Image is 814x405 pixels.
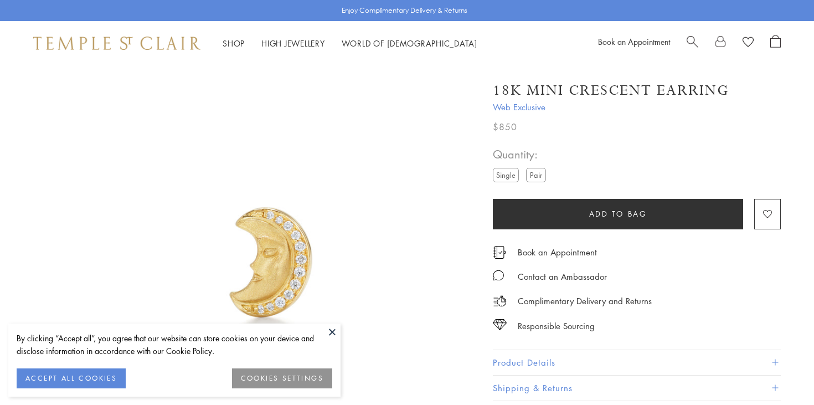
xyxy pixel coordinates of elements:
button: Shipping & Returns [493,376,781,401]
a: High JewelleryHigh Jewellery [261,38,325,49]
a: World of [DEMOGRAPHIC_DATA]World of [DEMOGRAPHIC_DATA] [342,38,477,49]
div: Responsible Sourcing [518,319,595,333]
span: $850 [493,120,517,134]
a: Search [687,35,698,52]
iframe: Gorgias live chat messenger [759,353,803,394]
h1: 18K Mini Crescent Earring [493,81,729,100]
span: Web Exclusive [493,100,781,114]
p: Enjoy Complimentary Delivery & Returns [342,5,467,16]
p: Complimentary Delivery and Returns [518,294,652,308]
img: icon_delivery.svg [493,294,507,308]
a: Book an Appointment [518,246,597,258]
img: icon_appointment.svg [493,246,506,259]
span: Quantity: [493,145,550,163]
img: Temple St. Clair [33,37,200,50]
div: Contact an Ambassador [518,270,607,284]
div: By clicking “Accept all”, you agree that our website can store cookies on your device and disclos... [17,332,332,357]
nav: Main navigation [223,37,477,50]
button: COOKIES SETTINGS [232,368,332,388]
label: Single [493,168,519,182]
span: Add to bag [589,208,647,220]
button: Product Details [493,350,781,375]
a: ShopShop [223,38,245,49]
a: Book an Appointment [598,36,670,47]
img: MessageIcon-01_2.svg [493,270,504,281]
img: icon_sourcing.svg [493,319,507,330]
button: Add to bag [493,199,743,229]
label: Pair [526,168,546,182]
a: Open Shopping Bag [770,35,781,52]
button: ACCEPT ALL COOKIES [17,368,126,388]
a: View Wishlist [743,35,754,52]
